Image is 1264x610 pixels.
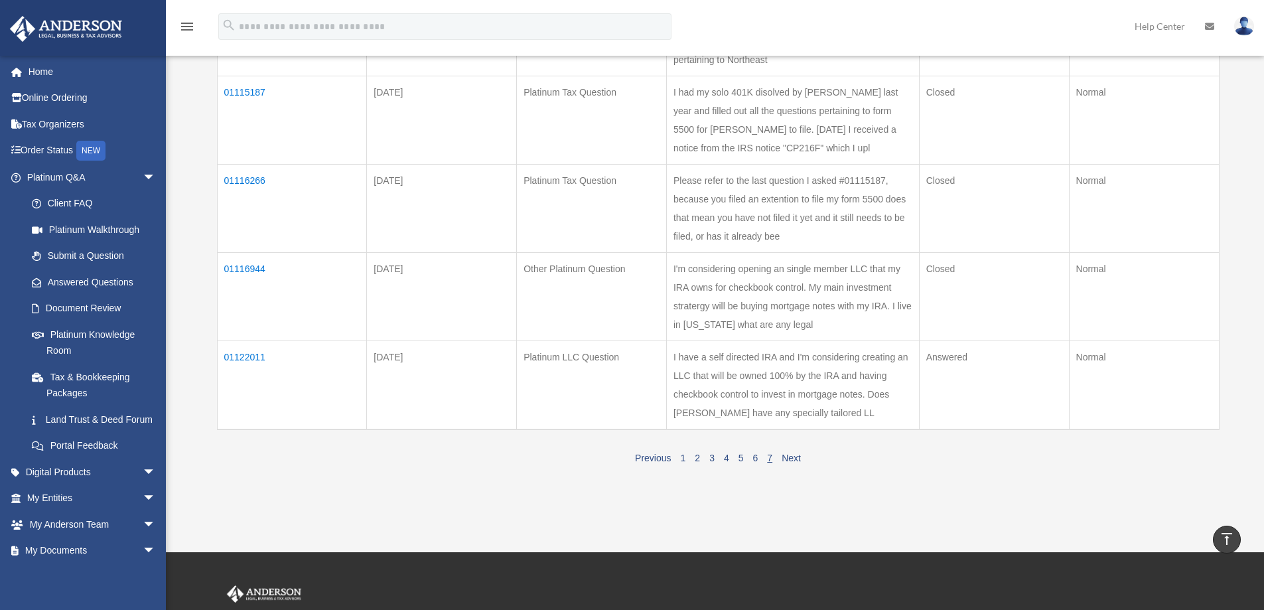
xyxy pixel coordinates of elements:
[143,459,169,486] span: arrow_drop_down
[143,511,169,538] span: arrow_drop_down
[19,364,169,406] a: Tax & Bookkeeping Packages
[666,341,919,429] td: I have a self directed IRA and I'm considering creating an LLC that will be owned 100% by the IRA...
[179,23,195,35] a: menu
[517,164,667,252] td: Platinum Tax Question
[367,252,517,341] td: [DATE]
[367,164,517,252] td: [DATE]
[681,453,686,463] a: 1
[143,485,169,512] span: arrow_drop_down
[1069,76,1219,164] td: Normal
[217,341,367,429] td: 01122011
[695,453,700,463] a: 2
[1213,526,1241,554] a: vertical_align_top
[1069,341,1219,429] td: Normal
[19,433,169,459] a: Portal Feedback
[143,538,169,565] span: arrow_drop_down
[753,453,758,463] a: 6
[635,453,671,463] a: Previous
[9,85,176,112] a: Online Ordering
[367,76,517,164] td: [DATE]
[19,269,163,295] a: Answered Questions
[9,164,169,191] a: Platinum Q&Aarrow_drop_down
[367,341,517,429] td: [DATE]
[143,564,169,591] span: arrow_drop_down
[709,453,715,463] a: 3
[666,164,919,252] td: Please refer to the last question I asked #01115187, because you filed an extention to file my fo...
[19,191,169,217] a: Client FAQ
[919,341,1069,429] td: Answered
[9,485,176,512] a: My Entitiesarrow_drop_down
[1219,531,1235,547] i: vertical_align_top
[179,19,195,35] i: menu
[19,216,169,243] a: Platinum Walkthrough
[738,453,744,463] a: 5
[9,58,176,85] a: Home
[19,243,169,269] a: Submit a Question
[919,252,1069,341] td: Closed
[9,137,176,165] a: Order StatusNEW
[1234,17,1254,36] img: User Pic
[9,459,176,485] a: Digital Productsarrow_drop_down
[517,76,667,164] td: Platinum Tax Question
[666,76,919,164] td: I had my solo 401K disolved by [PERSON_NAME] last year and filled out all the questions pertainin...
[782,453,801,463] a: Next
[919,76,1069,164] td: Closed
[9,538,176,564] a: My Documentsarrow_drop_down
[19,295,169,322] a: Document Review
[224,585,304,603] img: Anderson Advisors Platinum Portal
[9,564,176,590] a: Online Learningarrow_drop_down
[217,252,367,341] td: 01116944
[143,164,169,191] span: arrow_drop_down
[1069,164,1219,252] td: Normal
[767,453,772,463] a: 7
[724,453,729,463] a: 4
[517,341,667,429] td: Platinum LLC Question
[19,406,169,433] a: Land Trust & Deed Forum
[222,18,236,33] i: search
[666,252,919,341] td: I'm considering opening an single member LLC that my IRA owns for checkbook control. My main inve...
[6,16,126,42] img: Anderson Advisors Platinum Portal
[19,321,169,364] a: Platinum Knowledge Room
[217,164,367,252] td: 01116266
[76,141,105,161] div: NEW
[9,111,176,137] a: Tax Organizers
[1069,252,1219,341] td: Normal
[517,252,667,341] td: Other Platinum Question
[919,164,1069,252] td: Closed
[9,511,176,538] a: My Anderson Teamarrow_drop_down
[217,76,367,164] td: 01115187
